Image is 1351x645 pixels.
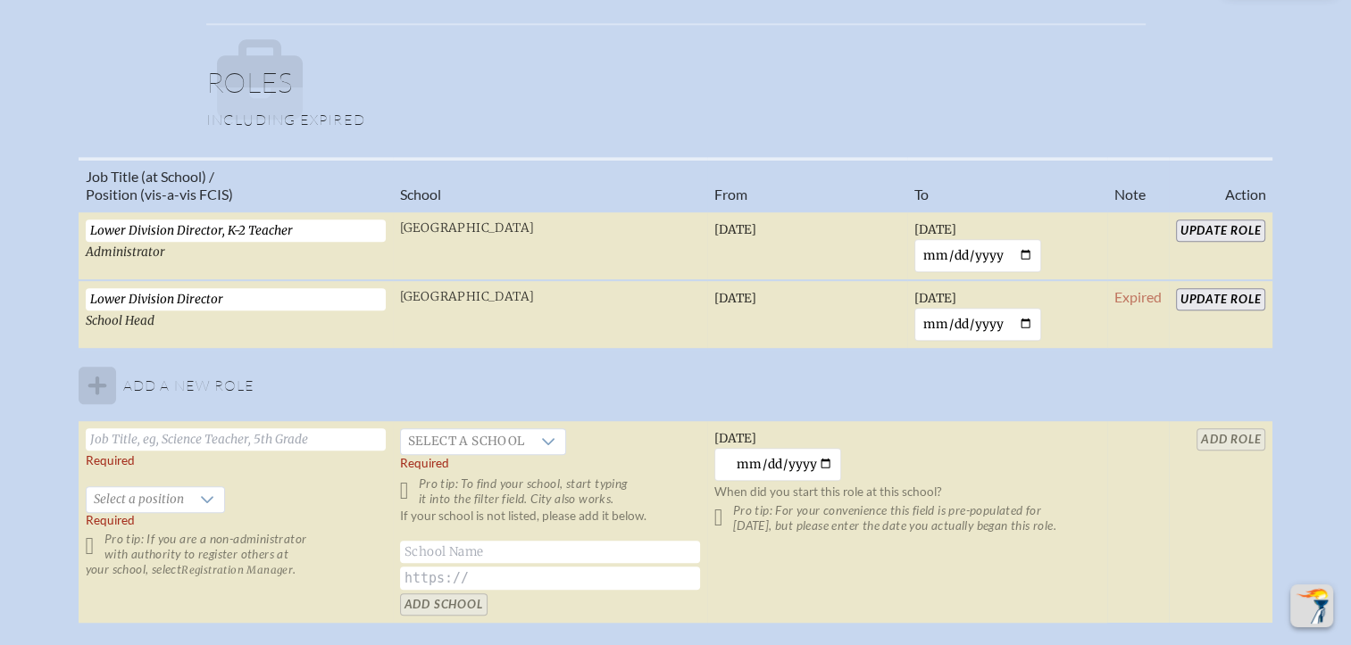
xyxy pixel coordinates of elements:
[1290,584,1333,627] button: Scroll Top
[86,453,135,468] label: Required
[707,159,907,211] th: From
[86,244,165,260] span: Administrator
[1169,159,1273,211] th: Action
[86,513,135,527] span: Required
[86,532,386,577] p: Pro tip: If you are a non-administrator with authority to register others at your school, select .
[714,222,756,237] span: [DATE]
[181,564,293,576] span: Registration Manager
[714,291,756,306] span: [DATE]
[1114,288,1162,305] span: Expired
[914,291,956,306] span: [DATE]
[714,503,1100,533] p: Pro tip: For your convenience this field is pre-populated for [DATE], but please enter the date y...
[1294,588,1330,624] img: To the top
[393,159,707,211] th: School
[206,111,1146,128] p: Including expired
[400,566,700,590] input: https://
[401,429,532,454] span: Select a school
[914,222,956,237] span: [DATE]
[907,159,1107,211] th: To
[400,456,449,471] label: Required
[1176,219,1266,242] input: Update Role
[400,509,646,539] label: If your school is not listed, please add it below.
[86,219,386,242] input: Eg, Science Teacher, 5th Grade
[400,476,700,507] p: Pro tip: To find your school, start typing it into the filter field. City also works.
[86,288,386,310] input: Eg, Science Teacher, 5th Grade
[1107,159,1169,211] th: Note
[86,313,154,328] span: School Head
[86,428,386,451] input: Job Title, eg, Science Teacher, 5th Grade
[400,289,535,304] span: [GEOGRAPHIC_DATA]
[400,220,535,236] span: [GEOGRAPHIC_DATA]
[206,68,1146,111] h1: Roles
[87,487,191,512] span: Select a position
[714,431,756,446] span: [DATE]
[79,159,393,211] th: Job Title (at School) / Position (vis-a-vis FCIS)
[1176,288,1266,310] input: Update Role
[400,541,700,563] input: School Name
[714,484,1100,500] p: When did you start this role at this school?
